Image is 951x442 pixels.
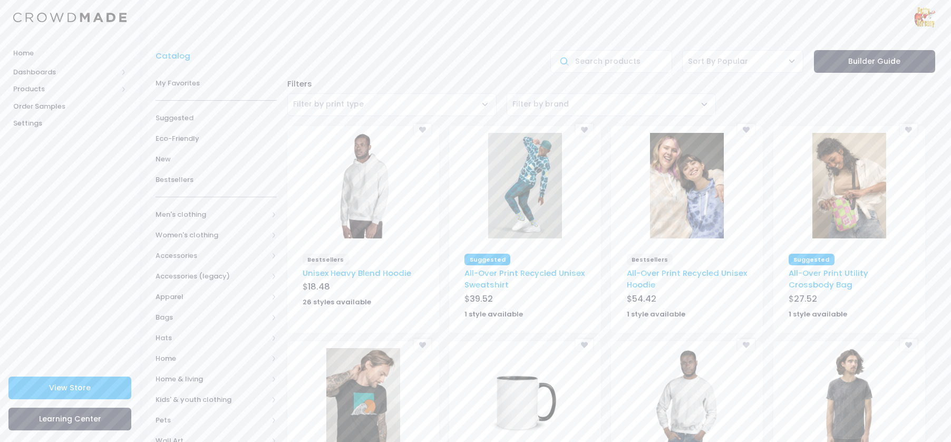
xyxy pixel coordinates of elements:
[627,309,685,319] strong: 1 style available
[627,254,673,265] span: Bestsellers
[156,353,268,364] span: Home
[550,50,672,73] input: Search products
[156,149,277,169] a: New
[627,267,747,290] a: All-Over Print Recycled Unisex Hoodie
[13,118,127,129] span: Settings
[156,230,268,241] span: Women's clothing
[308,281,330,293] span: 18.48
[287,93,497,116] span: Filter by print type
[13,101,127,112] span: Order Samples
[156,333,268,343] span: Hats
[156,374,268,385] span: Home & living
[156,312,268,323] span: Bags
[303,281,423,295] div: $
[688,56,748,67] span: Sort By Popular
[49,382,91,393] span: View Store
[814,50,935,73] a: Builder Guide
[470,293,493,305] span: 39.52
[789,254,834,265] span: Suggested
[156,415,268,426] span: Pets
[156,108,277,128] a: Suggested
[512,99,569,110] span: Filter by brand
[156,113,277,123] span: Suggested
[8,408,131,430] a: Learning Center
[156,251,268,261] span: Accessories
[682,50,803,73] span: Sort By Popular
[789,293,909,308] div: $
[13,67,118,78] span: Dashboards
[13,13,127,23] img: Logo
[156,154,277,165] span: New
[464,254,510,265] span: Suggested
[156,73,277,93] a: My Favorites
[464,293,585,308] div: $
[789,309,847,319] strong: 1 style available
[632,293,656,305] span: 54.42
[156,169,277,190] a: Bestsellers
[156,175,277,185] span: Bestsellers
[156,133,277,144] span: Eco-Friendly
[464,309,523,319] strong: 1 style available
[8,377,131,399] a: View Store
[512,99,569,109] span: Filter by brand
[507,93,716,116] span: Filter by brand
[39,414,101,424] span: Learning Center
[303,254,349,265] span: Bestsellers
[464,267,585,290] a: All-Over Print Recycled Unisex Sweatshirt
[794,293,817,305] span: 27.52
[156,271,268,282] span: Accessories (legacy)
[156,50,196,62] a: Catalog
[303,297,371,307] strong: 26 styles available
[293,99,364,110] span: Filter by print type
[156,128,277,149] a: Eco-Friendly
[156,395,268,405] span: Kids' & youth clothing
[156,292,268,302] span: Apparel
[789,267,868,290] a: All-Over Print Utility Crossbody Bag
[293,99,364,109] span: Filter by print type
[914,7,935,28] img: User
[156,78,277,89] span: My Favorites
[282,78,940,90] div: Filters
[13,48,127,59] span: Home
[156,209,268,220] span: Men's clothing
[303,267,411,278] a: Unisex Heavy Blend Hoodie
[13,84,118,94] span: Products
[627,293,748,308] div: $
